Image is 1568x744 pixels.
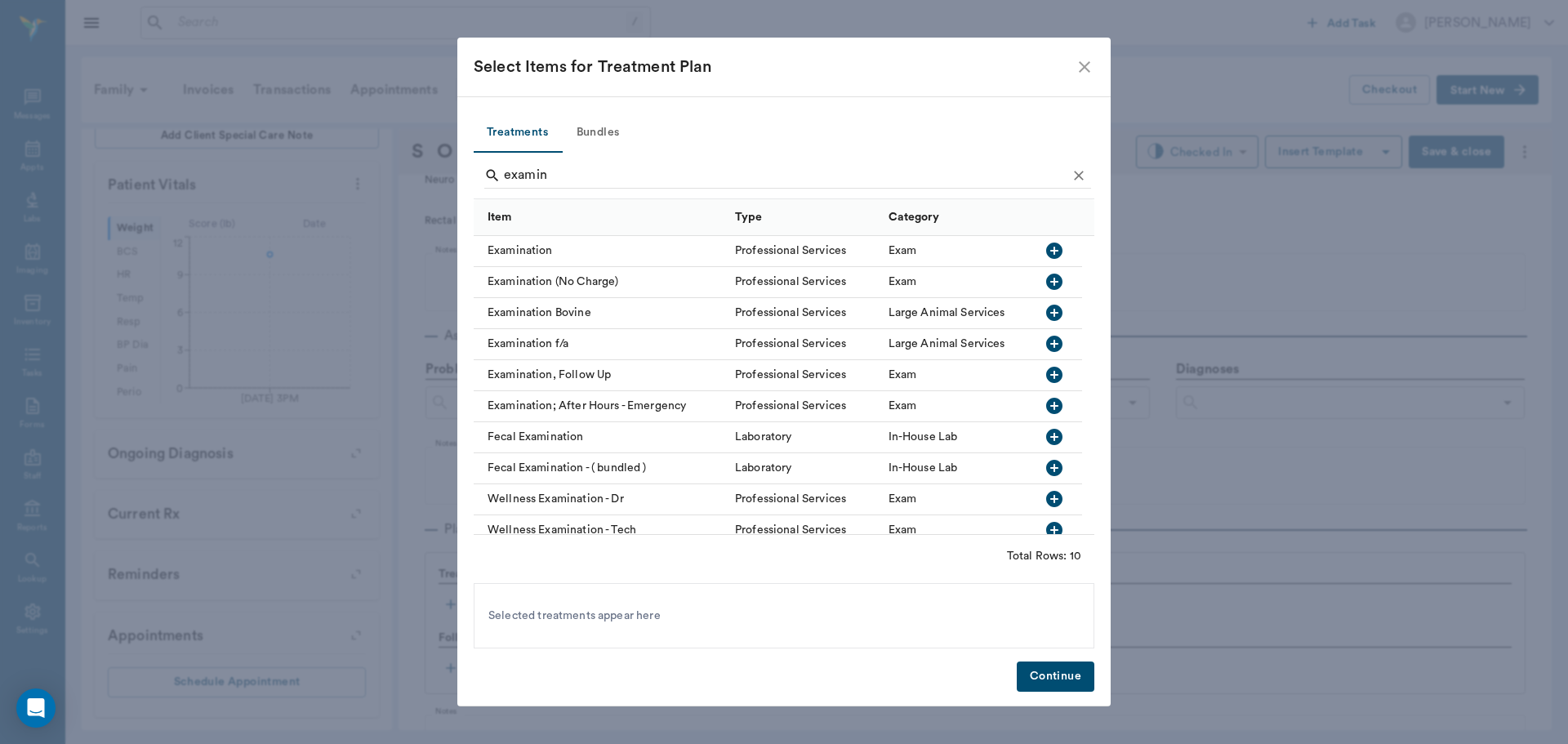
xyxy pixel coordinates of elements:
div: Wellness Examination - Tech [474,515,727,546]
div: Exam [889,398,917,414]
div: Select Items for Treatment Plan [474,54,1075,80]
div: Type [727,198,880,235]
div: Item [488,194,512,240]
input: Find a treatment [504,163,1067,189]
div: Professional Services [735,367,846,383]
div: Examination Bovine [474,298,727,329]
button: close [1075,57,1094,77]
div: Fecal Examination - ( bundled ) [474,453,727,484]
div: Professional Services [735,336,846,352]
div: Large Animal Services [889,336,1005,352]
div: Professional Services [735,305,846,321]
div: Fecal Examination [474,422,727,453]
div: Exam [889,367,917,383]
div: Laboratory [735,460,792,476]
button: Bundles [561,114,635,153]
div: Examination (No Charge) [474,267,727,298]
div: In-House Lab [889,460,958,476]
span: Selected treatments appear here [488,608,661,625]
div: Exam [889,491,917,507]
div: Search [484,163,1091,192]
div: Type [735,194,763,240]
div: Professional Services [735,274,846,290]
div: Professional Services [735,522,846,538]
div: Open Intercom Messenger [16,688,56,728]
div: Professional Services [735,243,846,259]
div: Wellness Examination - Dr [474,484,727,515]
div: Exam [889,243,917,259]
div: Large Animal Services [889,305,1005,321]
div: Item [474,198,727,235]
div: Exam [889,522,917,538]
div: Examination, Follow Up [474,360,727,391]
div: In-House Lab [889,429,958,445]
div: Professional Services [735,491,846,507]
div: Examination f/a [474,329,727,360]
div: Examination [474,236,727,267]
div: Total Rows: 10 [1007,548,1081,564]
div: Laboratory [735,429,792,445]
div: Examination; After Hours - Emergency [474,391,727,422]
button: Treatments [474,114,561,153]
button: Clear [1067,163,1091,188]
div: Exam [889,274,917,290]
button: Continue [1017,662,1094,692]
div: Category [880,198,1034,235]
div: Category [889,194,939,240]
div: Professional Services [735,398,846,414]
